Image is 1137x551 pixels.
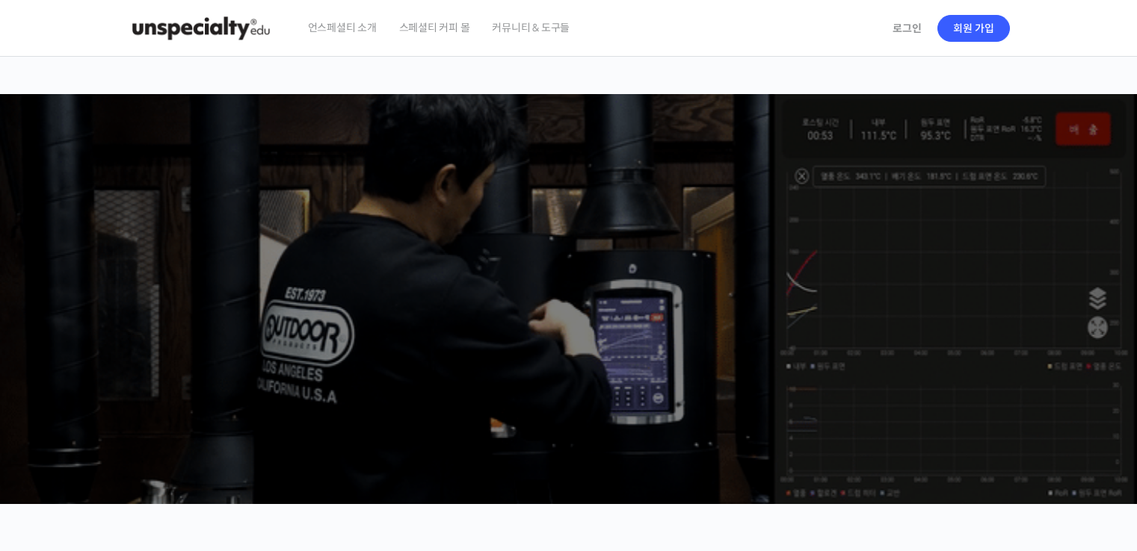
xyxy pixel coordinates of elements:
[937,15,1010,42] a: 회원 가입
[884,11,931,46] a: 로그인
[15,311,1123,331] p: 시간과 장소에 구애받지 않고, 검증된 커리큘럼으로
[15,228,1123,304] p: [PERSON_NAME]을 다하는 당신을 위해, 최고와 함께 만든 커피 클래스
